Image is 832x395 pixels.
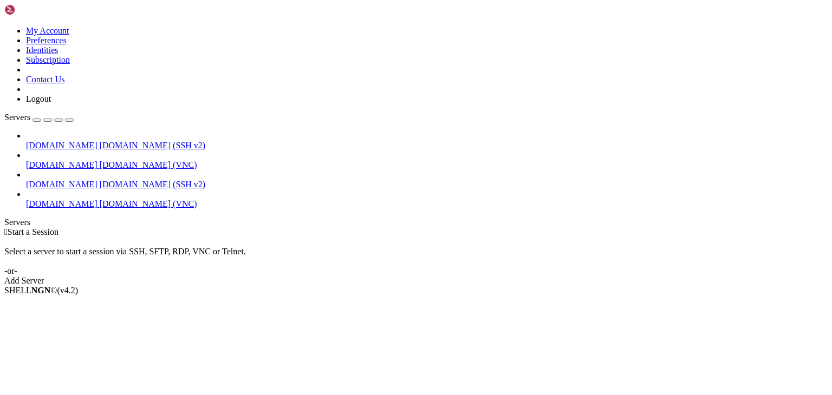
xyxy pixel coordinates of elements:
[26,141,97,150] span: [DOMAIN_NAME]
[26,160,97,169] span: [DOMAIN_NAME]
[31,286,51,295] b: NGN
[26,55,70,64] a: Subscription
[26,26,69,35] a: My Account
[26,94,51,103] a: Logout
[26,131,828,150] li: [DOMAIN_NAME] [DOMAIN_NAME] (SSH v2)
[26,180,828,189] a: [DOMAIN_NAME] [DOMAIN_NAME] (SSH v2)
[4,113,74,122] a: Servers
[26,141,828,150] a: [DOMAIN_NAME] [DOMAIN_NAME] (SSH v2)
[4,113,30,122] span: Servers
[26,199,828,209] a: [DOMAIN_NAME] [DOMAIN_NAME] (VNC)
[4,276,828,286] div: Add Server
[26,75,65,84] a: Contact Us
[8,227,58,236] span: Start a Session
[26,180,97,189] span: [DOMAIN_NAME]
[100,160,197,169] span: [DOMAIN_NAME] (VNC)
[4,4,67,15] img: Shellngn
[26,199,97,208] span: [DOMAIN_NAME]
[4,218,828,227] div: Servers
[26,189,828,209] li: [DOMAIN_NAME] [DOMAIN_NAME] (VNC)
[26,170,828,189] li: [DOMAIN_NAME] [DOMAIN_NAME] (SSH v2)
[26,36,67,45] a: Preferences
[57,286,79,295] span: 4.2.0
[100,199,197,208] span: [DOMAIN_NAME] (VNC)
[4,227,8,236] span: 
[4,237,828,276] div: Select a server to start a session via SSH, SFTP, RDP, VNC or Telnet. -or-
[100,141,206,150] span: [DOMAIN_NAME] (SSH v2)
[26,150,828,170] li: [DOMAIN_NAME] [DOMAIN_NAME] (VNC)
[26,160,828,170] a: [DOMAIN_NAME] [DOMAIN_NAME] (VNC)
[4,286,78,295] span: SHELL ©
[26,45,58,55] a: Identities
[100,180,206,189] span: [DOMAIN_NAME] (SSH v2)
